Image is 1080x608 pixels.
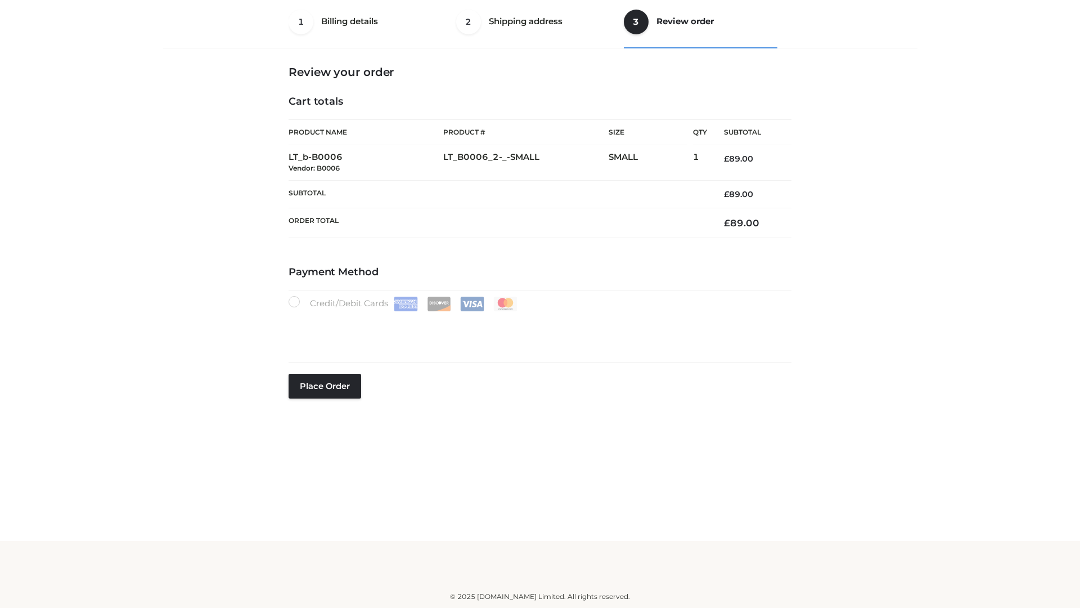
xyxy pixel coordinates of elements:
img: Discover [427,297,451,311]
div: © 2025 [DOMAIN_NAME] Limited. All rights reserved. [167,591,913,602]
td: SMALL [609,145,693,181]
span: £ [724,217,730,229]
img: Visa [460,297,484,311]
span: £ [724,189,729,199]
h4: Payment Method [289,266,791,279]
td: LT_B0006_2-_-SMALL [443,145,609,181]
th: Order Total [289,208,707,238]
th: Size [609,120,687,145]
iframe: Secure payment input frame [286,309,789,350]
td: LT_b-B0006 [289,145,443,181]
img: Amex [394,297,418,311]
button: Place order [289,374,361,399]
bdi: 89.00 [724,154,753,164]
th: Subtotal [289,180,707,208]
th: Subtotal [707,120,791,145]
h3: Review your order [289,65,791,79]
th: Product # [443,119,609,145]
span: £ [724,154,729,164]
bdi: 89.00 [724,189,753,199]
label: Credit/Debit Cards [289,296,519,311]
h4: Cart totals [289,96,791,108]
th: Product Name [289,119,443,145]
img: Mastercard [493,297,517,311]
th: Qty [693,119,707,145]
bdi: 89.00 [724,217,759,229]
td: 1 [693,145,707,181]
small: Vendor: B0006 [289,164,340,172]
